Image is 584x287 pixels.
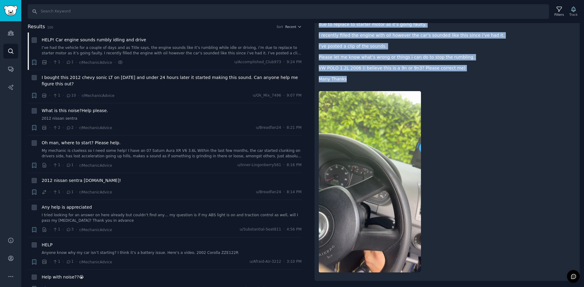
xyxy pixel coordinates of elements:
[76,162,77,169] span: ·
[319,76,576,82] p: Many Thanks
[42,213,302,223] a: I tried looking for an answer on here already but couldn’t find any… my question is if my ABS lig...
[287,125,301,131] span: 8:21 PM
[253,93,281,98] span: u/Ok_Mix_7496
[28,4,549,19] input: Search Keyword
[49,59,50,66] span: ·
[42,177,121,184] a: 2012 nissan sentra [DOMAIN_NAME]!
[42,274,84,280] a: Help with noise??😭
[287,259,301,265] span: 3:10 PM
[76,125,77,131] span: ·
[319,54,576,60] p: Please let me know what’s wrong or things i can do to stop the rumbling.
[256,125,281,131] span: u/Breadfan24
[49,259,50,265] span: ·
[237,162,281,168] span: u/Inner-Lingonberry561
[42,37,146,43] a: HELP! Car engine sounds rumbly idling and drive
[79,163,112,168] span: r/MechanicAdvice
[79,228,112,232] span: r/MechanicAdvice
[66,190,74,195] span: 1
[287,227,301,232] span: 4:56 PM
[53,125,60,131] span: 2
[62,125,64,131] span: ·
[554,12,564,17] div: Filters
[79,60,112,65] span: r/MechanicAdvice
[76,259,77,265] span: ·
[283,227,284,232] span: ·
[62,227,64,233] span: ·
[62,259,64,265] span: ·
[79,126,112,130] span: r/MechanicAdvice
[287,93,301,98] span: 9:07 PM
[49,227,50,233] span: ·
[53,93,60,98] span: 1
[319,91,421,272] img: HELP! Car engine sounds rumbly idling and drive
[53,227,60,232] span: 1
[66,93,76,98] span: 10
[78,92,79,99] span: ·
[28,23,45,31] span: Results
[82,94,114,98] span: r/MechanicAdvice
[62,92,64,99] span: ·
[76,227,77,233] span: ·
[76,59,77,66] span: ·
[283,93,284,98] span: ·
[42,242,53,248] a: HELP
[42,108,108,114] a: What is this noise?Help please.
[283,259,284,265] span: ·
[49,189,50,195] span: ·
[66,60,74,65] span: 1
[256,190,281,195] span: u/Breadfan24
[66,125,74,131] span: 2
[285,25,296,29] span: Recent
[62,162,64,169] span: ·
[53,60,60,65] span: 1
[42,250,302,256] a: Anyone know why my car isn’t starting? I think it’s a battery issue. Here’s a video. 2002 Corolla...
[62,59,64,66] span: ·
[114,59,116,66] span: ·
[49,92,50,99] span: ·
[42,45,302,56] a: I’ve had the vehicle for a couple of days and as Title says, the engine sounds like it’s rumbling...
[66,227,74,232] span: 3
[42,140,120,146] a: Oh man, where to start? Please help.
[283,190,284,195] span: ·
[287,162,301,168] span: 8:16 PM
[283,60,284,65] span: ·
[79,260,112,264] span: r/MechanicAdvice
[53,190,60,195] span: 1
[76,189,77,195] span: ·
[234,60,281,65] span: u/Accomplished_Club973
[276,25,283,29] div: Sort
[62,189,64,195] span: ·
[47,26,53,29] span: 100
[42,116,302,121] a: 2012 nissan sentra
[49,125,50,131] span: ·
[287,60,301,65] span: 9:24 PM
[42,74,302,87] a: I bought this 2012 chevy sonic LT on [DATE] and under 24 hours later it started making this sound...
[319,43,576,50] p: I’ve posted a clip of the sounds.
[319,32,576,39] p: I recently filled the engine with oil however the car’s sounded like this since i’ve had it.
[42,204,92,210] a: Any help is appreciated
[240,227,281,232] span: u/Substantial-Seat811
[66,259,74,265] span: 1
[283,162,284,168] span: ·
[287,190,301,195] span: 8:14 PM
[250,259,281,265] span: u/Afraid-Air-3212
[53,259,60,265] span: 1
[285,25,302,29] button: Recent
[53,162,60,168] span: 1
[66,162,74,168] span: 1
[4,5,18,16] img: GummySearch logo
[42,148,302,159] a: My mechanic is clueless so I need some help! I have an 07 Saturn Aura XR V6 3.6L Within the last ...
[49,162,50,169] span: ·
[283,125,284,131] span: ·
[79,190,112,194] span: r/MechanicAdvice
[319,65,576,71] p: VW POLO 1.2L 2006 (i believe this is a 9n or 9n3? Please correct me)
